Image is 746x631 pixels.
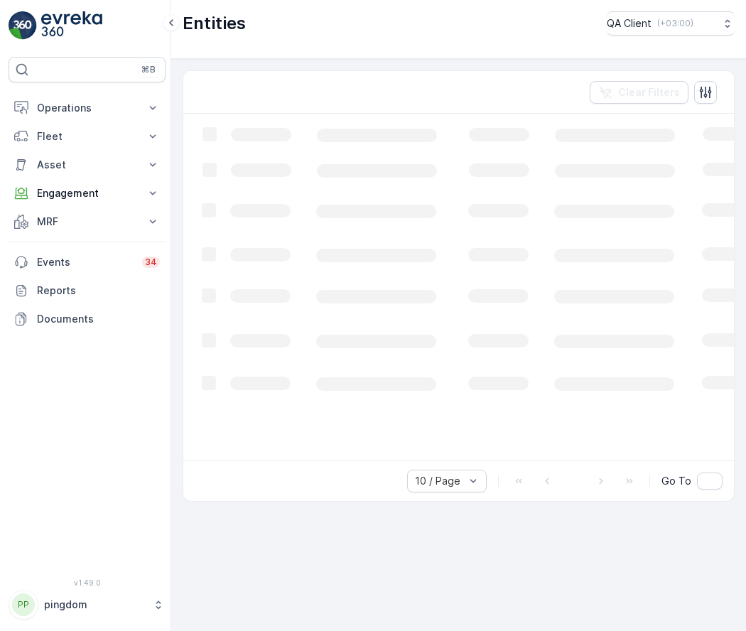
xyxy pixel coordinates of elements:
[37,215,137,229] p: MRF
[37,158,137,172] p: Asset
[9,276,166,305] a: Reports
[141,64,156,75] p: ⌘B
[37,284,160,298] p: Reports
[9,122,166,151] button: Fleet
[9,151,166,179] button: Asset
[37,255,134,269] p: Events
[44,598,146,612] p: pingdom
[618,85,680,99] p: Clear Filters
[607,16,652,31] p: QA Client
[183,12,246,35] p: Entities
[9,248,166,276] a: Events34
[12,593,35,616] div: PP
[37,186,137,200] p: Engagement
[37,312,160,326] p: Documents
[607,11,735,36] button: QA Client(+03:00)
[145,257,157,268] p: 34
[37,129,137,144] p: Fleet
[661,474,691,488] span: Go To
[590,81,688,104] button: Clear Filters
[9,11,37,40] img: logo
[9,207,166,236] button: MRF
[9,179,166,207] button: Engagement
[37,101,137,115] p: Operations
[9,590,166,620] button: PPpingdom
[657,18,693,29] p: ( +03:00 )
[9,94,166,122] button: Operations
[41,11,102,40] img: logo_light-DOdMpM7g.png
[9,305,166,333] a: Documents
[9,578,166,587] span: v 1.49.0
